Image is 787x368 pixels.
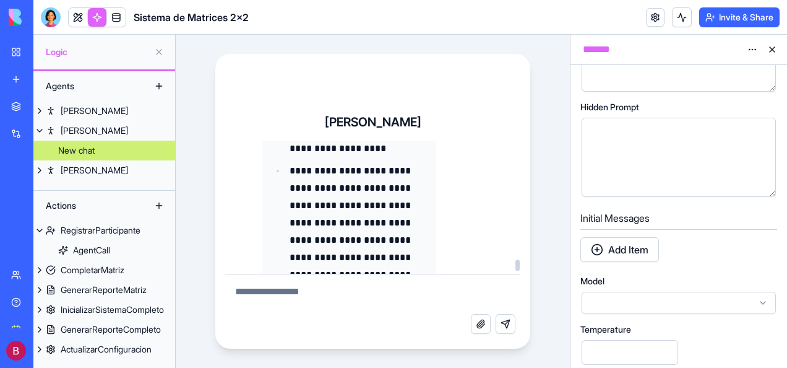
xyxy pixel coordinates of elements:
a: RegistrarParticipante [33,221,175,240]
div: [PERSON_NAME] [61,125,128,137]
h1: Sistema de Matrices 2x2 [134,10,249,25]
div: New chat [58,144,95,157]
div: RegistrarParticipante [61,224,140,237]
img: logo [9,9,85,26]
a: CompletarMatriz [33,260,175,280]
span: Model [580,277,604,286]
a: ActualizarConfiguracion [33,340,175,359]
span: Hidden Prompt [580,103,639,112]
h5: Initial Messages [580,211,777,226]
a: GenerarReporteCompleto [33,320,175,340]
h4: [PERSON_NAME] [325,113,421,131]
div: GenerarReporteCompleto [61,323,161,336]
a: GenerarReporteMatriz [33,280,175,300]
span: Logic [46,46,149,58]
button: Invite & Share [699,7,780,27]
a: [PERSON_NAME] [33,101,175,121]
a: [PERSON_NAME] [33,160,175,180]
div: CompletarMatriz [61,264,124,276]
div: GenerarReporteMatriz [61,284,147,296]
a: AgentCall [33,240,175,260]
a: New chat [33,141,175,160]
button: Add Item [580,237,659,262]
div: ActualizarConfiguracion [61,343,152,356]
img: ACg8ocISMEiQCLcJ71frT0EY_71VzGzDgFW27OOKDRUYqcdF0T-PMQ=s96-c [6,341,26,361]
div: AgentCall [73,244,110,256]
div: [PERSON_NAME] [61,105,128,117]
span: Temperature [580,325,631,334]
a: [PERSON_NAME] [33,121,175,141]
div: [PERSON_NAME] [61,164,128,177]
div: InicializarSistemaCompleto [61,304,164,316]
a: InicializarSistemaCompleto [33,300,175,320]
div: Actions [40,196,139,216]
div: Agents [40,76,139,96]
